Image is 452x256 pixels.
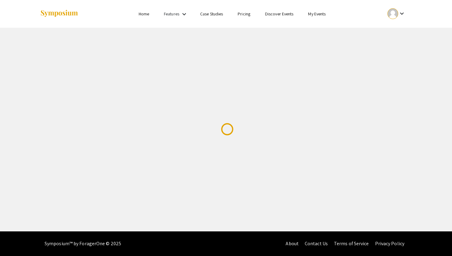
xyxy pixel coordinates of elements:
mat-icon: Expand account dropdown [398,10,406,17]
a: Home [139,11,149,17]
a: Contact Us [305,240,328,247]
button: Expand account dropdown [381,7,412,21]
iframe: Chat [5,228,26,251]
a: My Events [308,11,326,17]
a: Case Studies [200,11,223,17]
a: Terms of Service [334,240,369,247]
a: Features [164,11,179,17]
a: About [286,240,299,247]
mat-icon: Expand Features list [180,10,188,18]
a: Discover Events [265,11,294,17]
div: Symposium™ by ForagerOne © 2025 [45,231,121,256]
a: Pricing [238,11,250,17]
a: Privacy Policy [375,240,404,247]
img: Symposium by ForagerOne [40,10,78,18]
